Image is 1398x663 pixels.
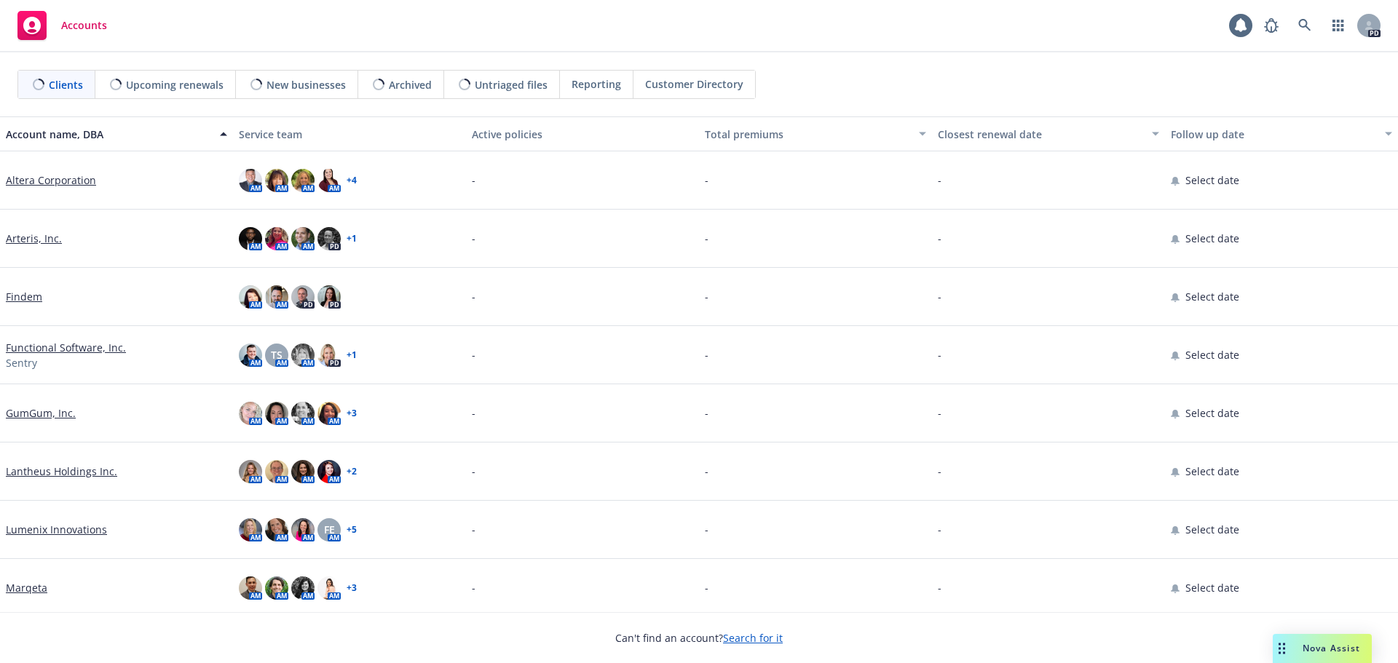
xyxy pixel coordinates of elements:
span: Accounts [61,20,107,31]
span: - [472,464,475,479]
img: photo [291,518,315,541]
span: - [938,172,941,188]
img: photo [291,169,315,192]
a: Functional Software, Inc. [6,340,126,355]
span: - [938,231,941,246]
div: Account name, DBA [6,127,211,142]
span: - [938,464,941,479]
a: + 3 [347,409,357,418]
span: - [472,289,475,304]
img: photo [317,344,341,367]
img: photo [265,460,288,483]
button: Closest renewal date [932,116,1165,151]
span: Sentry [6,355,37,370]
img: photo [317,169,341,192]
span: Select date [1185,347,1239,362]
img: photo [317,576,341,600]
a: Accounts [12,5,113,46]
a: Findem [6,289,42,304]
span: - [472,405,475,421]
a: + 1 [347,234,357,243]
img: photo [291,227,315,250]
div: Active policies [472,127,693,142]
img: photo [239,344,262,367]
div: Follow up date [1171,127,1376,142]
img: photo [317,402,341,425]
a: Lantheus Holdings Inc. [6,464,117,479]
img: photo [239,576,262,600]
a: Report a Bug [1257,11,1286,40]
img: photo [239,518,262,541]
span: Select date [1185,580,1239,595]
span: Select date [1185,172,1239,188]
img: photo [239,169,262,192]
img: photo [291,460,315,483]
a: Lumenix Innovations [6,522,107,537]
img: photo [239,402,262,425]
span: - [472,580,475,595]
a: + 2 [347,467,357,476]
span: - [472,522,475,537]
span: New businesses [266,77,346,92]
span: Select date [1185,522,1239,537]
span: Select date [1185,231,1239,246]
img: photo [265,169,288,192]
span: Nova Assist [1303,642,1360,654]
span: - [472,347,475,362]
button: Total premiums [699,116,932,151]
span: Archived [389,77,432,92]
span: Select date [1185,289,1239,304]
span: - [705,172,708,188]
span: - [705,522,708,537]
a: + 1 [347,351,357,360]
span: Reporting [572,76,621,92]
img: photo [317,227,341,250]
a: + 5 [347,525,357,534]
span: - [938,289,941,304]
span: - [938,405,941,421]
div: Service team [239,127,460,142]
img: photo [265,576,288,600]
button: Active policies [466,116,699,151]
img: photo [239,285,262,309]
span: - [938,580,941,595]
span: - [705,405,708,421]
a: Search [1290,11,1319,40]
img: photo [291,344,315,367]
span: - [705,580,708,595]
span: - [472,231,475,246]
span: Can't find an account? [615,630,783,646]
img: photo [265,227,288,250]
img: photo [291,285,315,309]
span: Upcoming renewals [126,77,224,92]
img: photo [239,460,262,483]
span: - [938,522,941,537]
span: FE [324,522,335,537]
img: photo [265,518,288,541]
a: GumGum, Inc. [6,405,76,421]
button: Nova Assist [1273,634,1372,663]
span: - [705,231,708,246]
a: Switch app [1324,11,1353,40]
span: Select date [1185,464,1239,479]
img: photo [317,285,341,309]
span: Select date [1185,405,1239,421]
a: Marqeta [6,580,47,595]
span: - [705,464,708,479]
a: Arteris, Inc. [6,231,62,246]
img: photo [317,460,341,483]
a: + 3 [347,584,357,592]
span: Untriaged files [475,77,548,92]
span: - [938,347,941,362]
img: photo [291,576,315,600]
span: Clients [49,77,83,92]
img: photo [265,285,288,309]
img: photo [239,227,262,250]
span: Customer Directory [645,76,743,92]
span: - [705,347,708,362]
a: + 4 [347,176,357,185]
span: TS [271,347,283,362]
a: Altera Corporation [6,172,96,188]
a: Search for it [723,631,783,645]
div: Total premiums [705,127,910,142]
